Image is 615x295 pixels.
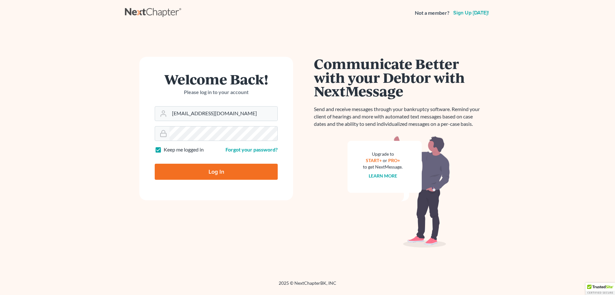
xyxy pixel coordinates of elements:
[452,10,490,15] a: Sign up [DATE]!
[415,9,449,17] strong: Not a member?
[388,158,400,163] a: PRO+
[369,173,397,178] a: Learn more
[348,135,450,248] img: nextmessage_bg-59042aed3d76b12b5cd301f8e5b87938c9018125f34e5fa2b7a6b67550977c72.svg
[155,72,278,86] h1: Welcome Back!
[314,57,484,98] h1: Communicate Better with your Debtor with NextMessage
[125,280,490,291] div: 2025 © NextChapterBK, INC
[586,283,615,295] div: TrustedSite Certified
[314,106,484,128] p: Send and receive messages through your bankruptcy software. Remind your client of hearings and mo...
[155,164,278,180] input: Log In
[164,146,204,153] label: Keep me logged in
[366,158,382,163] a: START+
[155,89,278,96] p: Please log in to your account
[363,151,403,157] div: Upgrade to
[383,158,387,163] span: or
[363,164,403,170] div: to get NextMessage.
[225,146,278,152] a: Forgot your password?
[169,107,277,121] input: Email Address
